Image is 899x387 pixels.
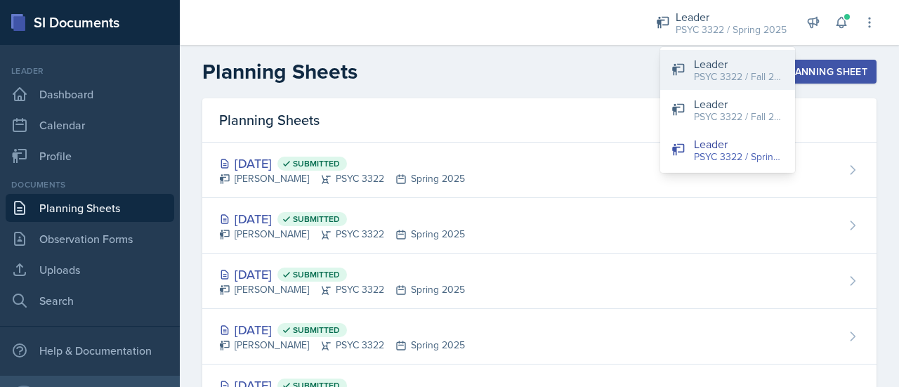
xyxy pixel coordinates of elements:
[219,171,465,186] div: [PERSON_NAME] PSYC 3322 Spring 2025
[202,59,357,84] h2: Planning Sheets
[219,227,465,242] div: [PERSON_NAME] PSYC 3322 Spring 2025
[6,65,174,77] div: Leader
[219,265,465,284] div: [DATE]
[219,338,465,353] div: [PERSON_NAME] PSYC 3322 Spring 2025
[660,130,795,170] button: Leader PSYC 3322 / Spring 2025
[660,50,795,90] button: Leader PSYC 3322 / Fall 2025
[6,194,174,222] a: Planning Sheets
[676,22,787,37] div: PSYC 3322 / Spring 2025
[694,96,784,112] div: Leader
[202,198,877,254] a: [DATE] Submitted [PERSON_NAME]PSYC 3322Spring 2025
[6,111,174,139] a: Calendar
[747,66,867,77] div: New Planning Sheet
[6,80,174,108] a: Dashboard
[293,214,340,225] span: Submitted
[293,269,340,280] span: Submitted
[219,320,465,339] div: [DATE]
[660,90,795,130] button: Leader PSYC 3322 / Fall 2024
[219,282,465,297] div: [PERSON_NAME] PSYC 3322 Spring 2025
[202,98,877,143] div: Planning Sheets
[202,143,877,198] a: [DATE] Submitted [PERSON_NAME]PSYC 3322Spring 2025
[293,158,340,169] span: Submitted
[6,336,174,365] div: Help & Documentation
[676,8,787,25] div: Leader
[694,136,784,152] div: Leader
[6,256,174,284] a: Uploads
[293,324,340,336] span: Submitted
[6,142,174,170] a: Profile
[694,110,784,124] div: PSYC 3322 / Fall 2024
[6,225,174,253] a: Observation Forms
[202,309,877,365] a: [DATE] Submitted [PERSON_NAME]PSYC 3322Spring 2025
[737,60,877,84] button: New Planning Sheet
[6,178,174,191] div: Documents
[694,150,784,164] div: PSYC 3322 / Spring 2025
[694,55,784,72] div: Leader
[219,154,465,173] div: [DATE]
[694,70,784,84] div: PSYC 3322 / Fall 2025
[6,287,174,315] a: Search
[202,254,877,309] a: [DATE] Submitted [PERSON_NAME]PSYC 3322Spring 2025
[219,209,465,228] div: [DATE]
